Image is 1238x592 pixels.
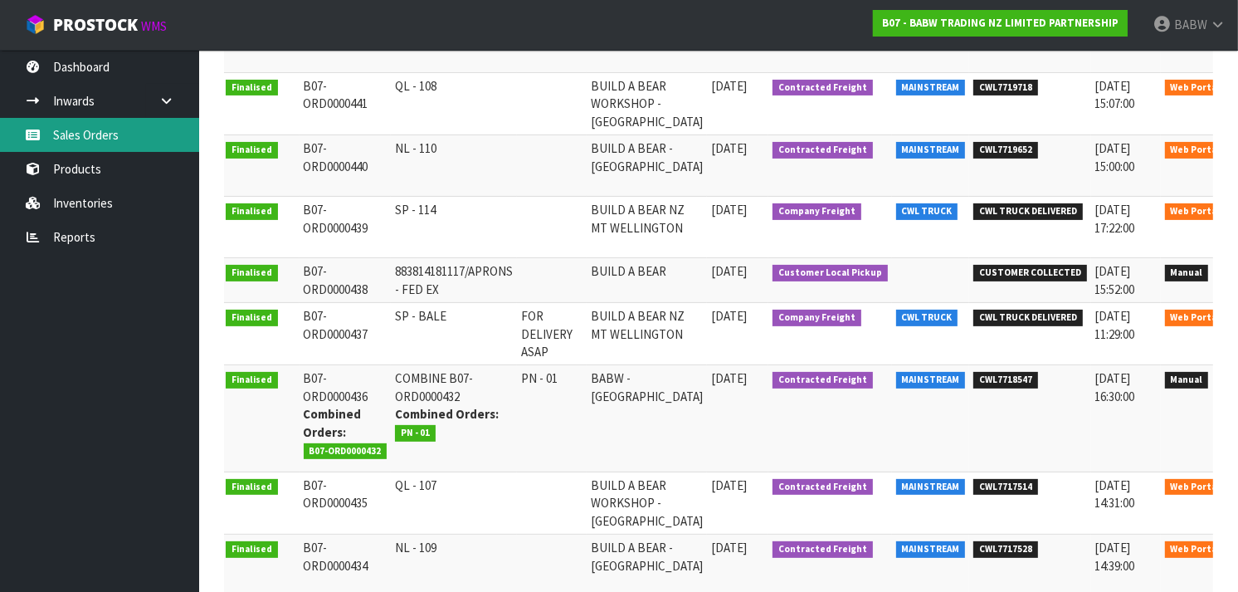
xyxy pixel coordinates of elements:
span: Finalised [226,203,278,220]
span: MAINSTREAM [896,142,966,159]
span: CWL7717528 [973,541,1038,558]
span: B07-ORD0000432 [304,443,387,460]
strong: B07 - BABW TRADING NZ LIMITED PARTNERSHIP [882,16,1119,30]
td: COMBINE B07-ORD0000432 [391,365,517,472]
span: Web Portal [1165,80,1226,96]
td: PN - 01 [517,365,587,472]
span: CWL TRUCK DELIVERED [973,203,1083,220]
span: Web Portal [1165,203,1226,220]
td: BUILD A BEAR WORKSHOP - [GEOGRAPHIC_DATA] [587,472,707,535]
span: Contracted Freight [773,479,873,496]
span: CWL TRUCK [896,310,958,326]
td: FOR DELIVERY ASAP [517,303,587,365]
span: Manual [1165,265,1209,281]
span: MAINSTREAM [896,372,966,389]
span: CWL7719652 [973,142,1038,159]
td: QL - 108 [391,73,517,135]
span: [DATE] [711,202,747,218]
span: CUSTOMER COLLECTED [973,265,1087,281]
td: NL - 110 [391,135,517,197]
span: Finalised [226,142,278,159]
strong: Combined Orders: [304,406,362,439]
span: [DATE] 15:52:00 [1095,263,1135,296]
span: MAINSTREAM [896,541,966,558]
span: Customer Local Pickup [773,265,888,281]
span: PN - 01 [395,425,436,442]
span: [DATE] [711,140,747,156]
span: Contracted Freight [773,142,873,159]
td: QL - 107 [391,472,517,535]
span: MAINSTREAM [896,80,966,96]
td: BUILD A BEAR WORKSHOP - [GEOGRAPHIC_DATA] [587,73,707,135]
span: [DATE] 14:39:00 [1095,540,1135,573]
td: B07-ORD0000440 [300,135,392,197]
td: SP - BALE [391,303,517,365]
td: B07-ORD0000435 [300,472,392,535]
span: [DATE] 11:29:00 [1095,308,1135,341]
span: Web Portal [1165,142,1226,159]
span: Contracted Freight [773,372,873,389]
span: CWL TRUCK DELIVERED [973,310,1083,326]
td: BUILD A BEAR - [GEOGRAPHIC_DATA] [587,135,707,197]
span: Finalised [226,80,278,96]
span: Web Portal [1165,310,1226,326]
small: WMS [141,18,167,34]
span: Finalised [226,541,278,558]
td: BUILD A BEAR NZ MT WELLINGTON [587,303,707,365]
span: CWL TRUCK [896,203,958,220]
td: B07-ORD0000438 [300,258,392,303]
span: [DATE] [711,308,747,324]
span: ProStock [53,14,138,36]
span: Finalised [226,479,278,496]
td: B07-ORD0000441 [300,73,392,135]
span: CWL7717514 [973,479,1038,496]
td: SP - 114 [391,197,517,258]
span: Web Portal [1165,541,1226,558]
span: [DATE] 15:07:00 [1095,78,1135,111]
span: [DATE] [711,540,747,555]
span: Manual [1165,372,1209,389]
span: Finalised [226,310,278,326]
strong: Combined Orders: [395,406,499,422]
span: BABW [1174,17,1207,32]
td: BUILD A BEAR NZ MT WELLINGTON [587,197,707,258]
td: B07-ORD0000439 [300,197,392,258]
span: [DATE] 14:31:00 [1095,477,1135,511]
td: B07-ORD0000437 [300,303,392,365]
span: MAINSTREAM [896,479,966,496]
td: BABW - [GEOGRAPHIC_DATA] [587,365,707,472]
span: [DATE] [711,370,747,386]
span: Company Freight [773,310,861,326]
span: [DATE] 16:30:00 [1095,370,1135,404]
img: cube-alt.png [25,14,46,35]
td: B07-ORD0000436 [300,365,392,472]
td: BUILD A BEAR [587,258,707,303]
span: [DATE] 17:22:00 [1095,202,1135,235]
span: Company Freight [773,203,861,220]
span: Finalised [226,372,278,389]
span: [DATE] [711,78,747,94]
span: Contracted Freight [773,80,873,96]
span: [DATE] [711,263,747,279]
span: CWL7718547 [973,372,1038,389]
span: Web Portal [1165,479,1226,496]
span: [DATE] 15:00:00 [1095,140,1135,174]
span: Contracted Freight [773,541,873,558]
td: 883814181117/APRONS - FED EX [391,258,517,303]
span: Finalised [226,265,278,281]
span: [DATE] [711,477,747,493]
span: CWL7719718 [973,80,1038,96]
